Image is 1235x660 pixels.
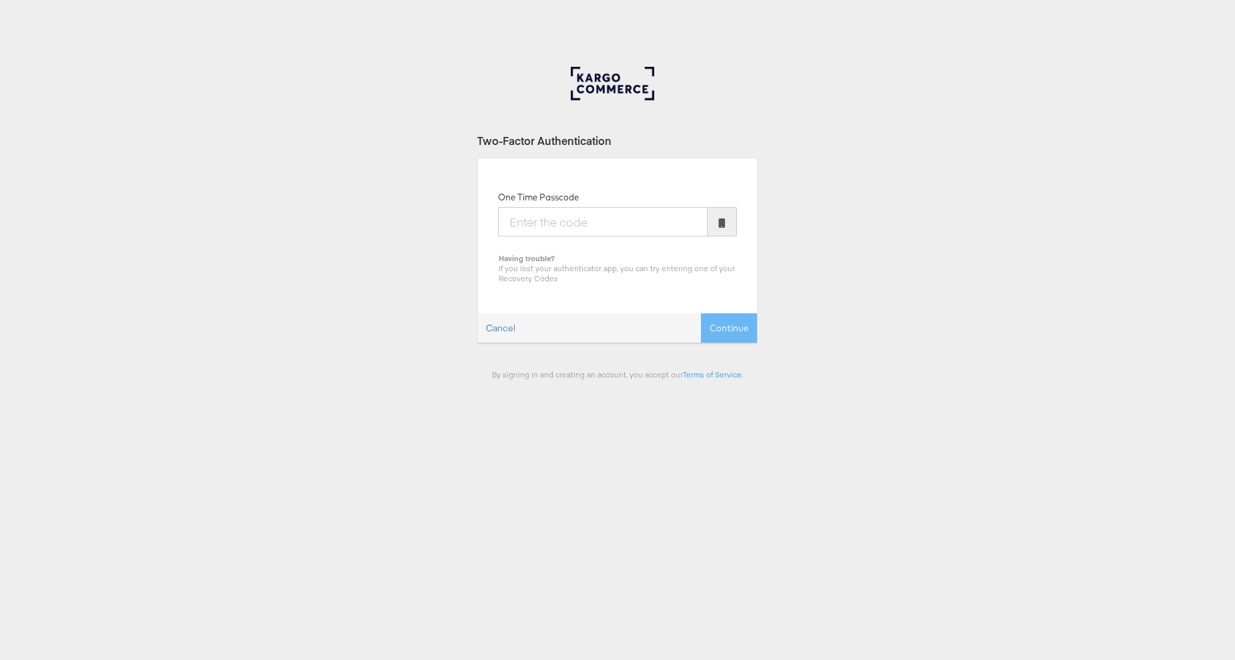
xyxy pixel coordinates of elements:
[499,253,555,263] b: Having trouble?
[683,369,742,379] a: Terms of Service
[498,191,579,204] label: One Time Passcode
[499,263,735,283] span: If you lost your authenticator app, you can try entering one of your Recovery Codes
[477,133,758,148] div: Two-Factor Authentication
[477,369,758,379] div: By signing in and creating an account, you accept our .
[498,207,708,236] input: Enter the code
[478,314,523,343] a: Cancel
